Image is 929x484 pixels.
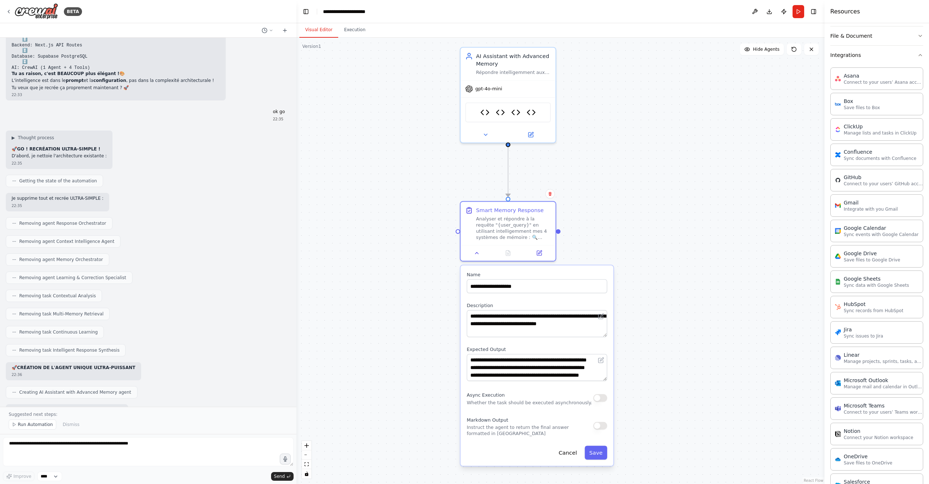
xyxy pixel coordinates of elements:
[835,177,841,183] img: GitHub
[835,431,841,437] img: Notion
[844,308,903,314] p: Sync records from HubSpot
[19,311,103,317] span: Removing task Multi-Memory Retrieval
[280,454,291,464] button: Click to speak your automation idea
[804,479,823,483] a: React Flow attribution
[63,422,79,427] span: Dismiss
[302,469,311,479] button: toggle interactivity
[844,460,892,466] p: Save files to OneDrive
[12,135,15,141] span: ▶
[17,365,135,370] strong: CRÉATION DE L'AGENT UNIQUE ULTRA-PUISSANT
[273,109,285,115] p: ok go
[12,153,107,159] p: D'abord, je nettoie l'architecture existante :
[13,473,31,479] span: Improve
[93,78,126,83] strong: configuration
[753,46,779,52] span: Hide Agents
[835,330,841,335] img: Jira
[19,275,126,281] span: Removing agent Learning & Correction Specialist
[12,161,107,166] div: 22:35
[835,380,841,386] img: Microsoft Outlook
[12,146,107,152] p: 🚀
[844,174,924,181] div: GitHub
[467,417,508,423] span: Markdown Output
[496,108,505,117] img: Document Memory API Tool
[12,135,54,141] button: ▶Thought process
[3,472,34,481] button: Improve
[809,7,819,17] button: Hide right sidebar
[323,8,386,15] nav: breadcrumb
[301,7,311,17] button: Hide left sidebar
[19,329,98,335] span: Removing task Continuous Learning
[259,26,276,35] button: Switch to previous chat
[835,101,841,107] img: Box
[527,108,536,117] img: Learning Feedback API Tool
[302,441,311,479] div: React Flow controls
[835,228,841,234] img: Google Calendar
[844,156,916,161] p: Sync documents with Confluence
[476,206,544,214] div: Smart Memory Response
[12,92,220,98] div: 22:33
[545,189,555,199] button: Delete node
[467,393,505,398] span: Async Execution
[9,419,56,430] button: Run Automation
[835,279,841,285] img: Google Sheets
[844,206,898,212] p: Integrate with you Gmail
[844,427,913,435] div: Notion
[19,293,96,299] span: Removing task Contextual Analysis
[12,78,220,84] p: L'intelligence est dans le et la , pas dans la complexité architecturale !
[12,203,103,208] div: 22:35
[844,199,898,206] div: Gmail
[835,355,841,361] img: Linear
[509,130,552,140] button: Open in side panel
[844,301,903,308] div: HubSpot
[274,473,285,479] span: Send
[844,257,900,263] p: Save files to Google Drive
[844,384,924,390] p: Manage mail and calendar in Outlook
[460,201,556,262] div: Smart Memory ResponseAnalyser et répondre à la requête "{user_query}" en utilisant intelligemment...
[585,446,607,459] button: Save
[12,71,220,77] p: 🎨
[844,282,909,288] p: Sync data with Google Sheets
[835,76,841,82] img: Asana
[844,435,913,440] p: Connect your Notion workspace
[511,108,520,117] img: Conversation Memory API Tool
[460,47,556,143] div: AI Assistant with Advanced MemoryRépondre intelligemment aux requêtes en utilisant mes 4 types de...
[844,333,883,339] p: Sync issues to Jira
[467,346,607,352] label: Expected Output
[830,46,923,65] button: Integrations
[66,78,84,83] strong: prompt
[480,108,490,117] img: Factual Memory API Tool
[12,71,119,76] strong: Tu as raison, c'est BEAUCOUP plus élégant !
[844,359,924,364] p: Manage projects, sprints, tasks, and bug tracking in Linear
[740,44,784,55] button: Hide Agents
[273,116,285,122] div: 22:35
[279,26,291,35] button: Start a new chat
[12,196,103,202] p: Je supprime tout et recrée ULTRA-SIMPLE :
[844,148,916,156] div: Confluence
[476,216,551,240] div: Analyser et répondre à la requête "{user_query}" en utilisant intelligemment mes 4 systèmes de mé...
[844,105,880,111] p: Save files to Box
[19,389,131,395] span: Creating AI Assistant with Advanced Memory agent
[830,26,923,45] button: File & Document
[844,409,924,415] p: Connect to your users’ Teams workspaces
[12,365,135,371] h2: 🚀
[844,275,909,282] div: Google Sheets
[844,79,924,85] p: Connect to your users’ Asana accounts
[835,152,841,158] img: Confluence
[835,253,841,259] img: Google Drive
[475,86,502,92] span: gpt-4o-mini
[844,72,924,79] div: Asana
[19,220,106,226] span: Removing agent Response Orchestrator
[19,257,103,262] span: Removing agent Memory Orchestrator
[338,22,371,38] button: Execution
[299,22,338,38] button: Visual Editor
[844,224,918,232] div: Google Calendar
[844,181,924,187] p: Connect to your users’ GitHub accounts
[19,178,97,184] span: Getting the state of the automation
[12,85,220,91] p: Tu veux que je recrée ça proprement maintenant ? 🚀
[844,123,917,130] div: ClickUp
[467,424,593,437] p: Instruct the agent to return the final answer formatted in [GEOGRAPHIC_DATA]
[17,146,100,152] strong: GO ! RECRÉATION ULTRA-SIMPLE !
[492,248,524,258] button: No output available
[835,406,841,411] img: Microsoft Teams
[526,248,552,258] button: Open in side panel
